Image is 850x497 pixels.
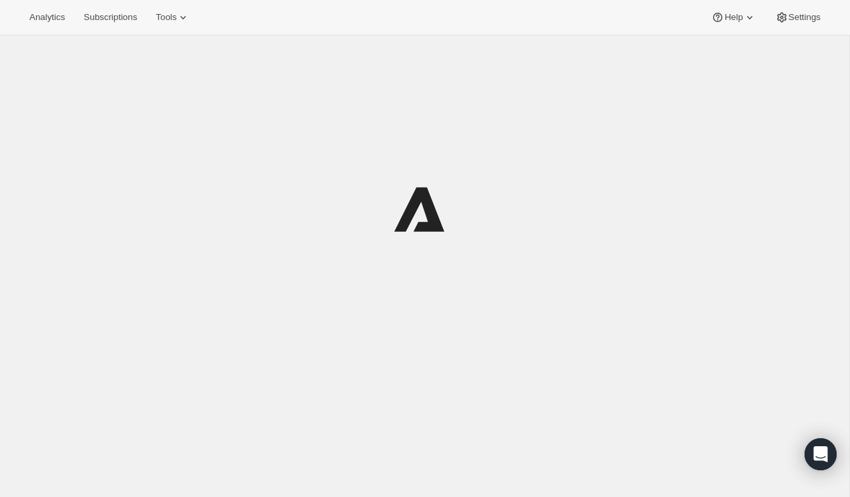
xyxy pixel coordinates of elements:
button: Help [703,8,764,27]
span: Settings [789,12,821,23]
button: Settings [767,8,829,27]
button: Analytics [21,8,73,27]
span: Tools [156,12,176,23]
div: Open Intercom Messenger [805,438,837,470]
span: Subscriptions [84,12,137,23]
button: Tools [148,8,198,27]
span: Help [724,12,742,23]
button: Subscriptions [76,8,145,27]
span: Analytics [29,12,65,23]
